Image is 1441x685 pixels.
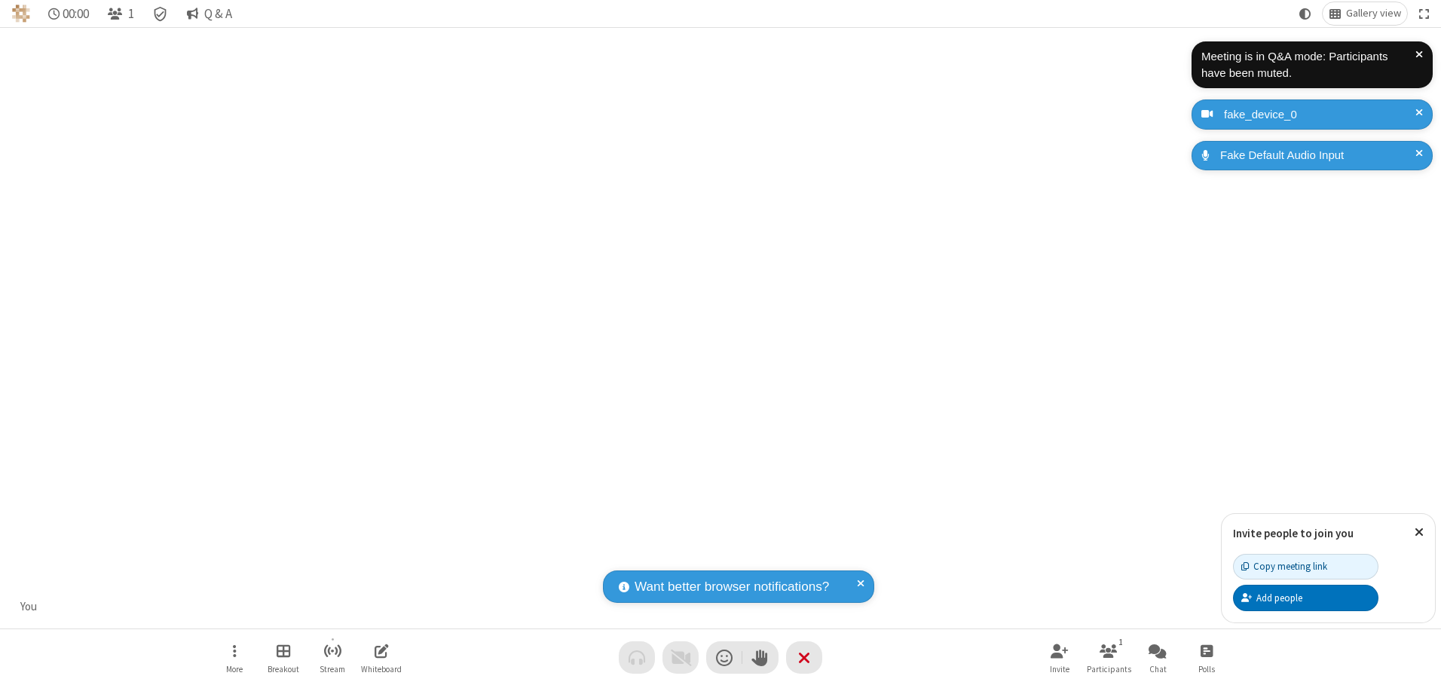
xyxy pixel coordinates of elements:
button: Change layout [1323,2,1407,25]
button: Send a reaction [706,641,742,674]
span: Chat [1149,665,1167,674]
button: Open chat [1135,636,1180,679]
button: Audio problem - check your Internet connection or call by phone [619,641,655,674]
button: Manage Breakout Rooms [261,636,306,679]
button: Fullscreen [1413,2,1436,25]
div: You [15,598,43,616]
div: 1 [1115,635,1127,649]
span: Whiteboard [361,665,402,674]
button: Open shared whiteboard [359,636,404,679]
button: Close popover [1403,514,1435,551]
span: Participants [1087,665,1131,674]
span: Breakout [268,665,299,674]
div: Copy meeting link [1241,559,1327,573]
div: Meeting details Encryption enabled [146,2,175,25]
button: Open menu [212,636,257,679]
span: Q & A [204,7,232,21]
span: 1 [128,7,134,21]
span: Stream [320,665,345,674]
div: Meeting is in Q&A mode: Participants have been muted. [1201,48,1415,82]
span: More [226,665,243,674]
button: Using system theme [1293,2,1317,25]
button: Open poll [1184,636,1229,679]
button: Start streaming [310,636,355,679]
div: Fake Default Audio Input [1215,147,1421,164]
button: End or leave meeting [786,641,822,674]
div: Timer [42,2,96,25]
button: Open participant list [101,2,140,25]
button: Copy meeting link [1233,554,1378,579]
img: QA Selenium DO NOT DELETE OR CHANGE [12,5,30,23]
span: Invite [1050,665,1069,674]
button: Add people [1233,585,1378,610]
span: Want better browser notifications? [635,577,829,597]
button: Video [662,641,699,674]
span: Polls [1198,665,1215,674]
label: Invite people to join you [1233,526,1354,540]
button: Invite participants (Alt+I) [1037,636,1082,679]
button: Open participant list [1086,636,1131,679]
button: Raise hand [742,641,779,674]
button: Q & A [180,2,238,25]
span: 00:00 [63,7,89,21]
div: fake_device_0 [1219,106,1421,124]
span: Gallery view [1346,8,1401,20]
